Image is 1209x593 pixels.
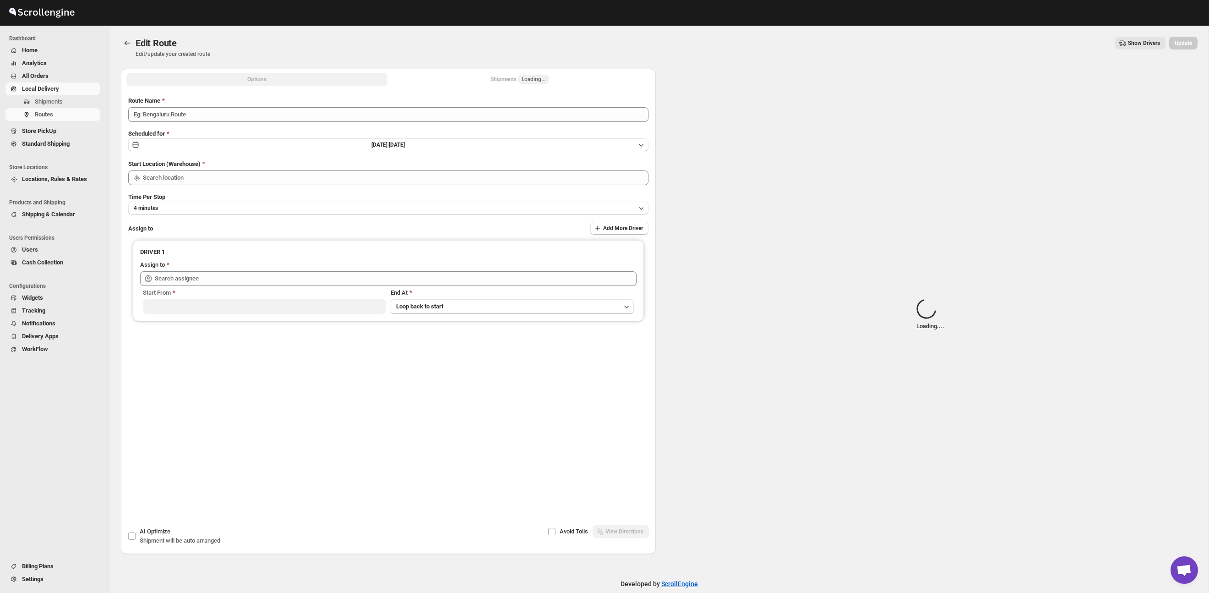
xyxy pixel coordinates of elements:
[121,37,134,49] button: Routes
[522,76,545,83] span: Loading...
[490,75,549,84] div: Shipments
[22,576,44,582] span: Settings
[22,320,55,327] span: Notifications
[5,573,100,586] button: Settings
[371,142,389,148] span: [DATE] |
[35,111,53,118] span: Routes
[5,330,100,343] button: Delivery Apps
[5,560,100,573] button: Billing Plans
[1128,39,1160,47] span: Show Drivers
[128,202,648,214] button: 4 minutes
[5,208,100,221] button: Shipping & Calendar
[134,204,158,212] span: 4 minutes
[621,579,698,588] p: Developed by
[9,164,103,171] span: Store Locations
[128,107,648,122] input: Eg: Bengaluru Route
[22,47,38,54] span: Home
[5,317,100,330] button: Notifications
[603,225,643,232] span: Add More Driver
[5,343,100,356] button: WorkFlow
[5,256,100,269] button: Cash Collection
[661,580,698,588] a: ScrollEngine
[22,346,48,352] span: WorkFlow
[9,234,103,242] span: Users Permissions
[22,72,49,79] span: All Orders
[247,76,267,83] span: Options
[143,289,171,296] span: Start From
[136,50,210,58] p: Edit/update your created route
[22,127,56,134] span: Store PickUp
[22,294,43,301] span: Widgets
[128,193,165,200] span: Time Per Stop
[5,70,100,82] button: All Orders
[22,60,47,66] span: Analytics
[5,243,100,256] button: Users
[140,260,165,269] div: Assign to
[5,95,100,108] button: Shipments
[1171,556,1198,584] div: Open chat
[5,57,100,70] button: Analytics
[128,138,648,151] button: [DATE]|[DATE]
[916,299,944,331] div: Loading... .
[128,225,153,232] span: Assign to
[155,271,637,286] input: Search assignee
[128,97,160,104] span: Route Name
[9,35,103,42] span: Dashboard
[590,222,648,235] button: Add More Driver
[22,211,75,218] span: Shipping & Calendar
[391,288,634,297] div: End At
[22,307,45,314] span: Tracking
[22,85,59,92] span: Local Delivery
[22,246,38,253] span: Users
[9,282,103,290] span: Configurations
[128,130,165,137] span: Scheduled for
[389,142,405,148] span: [DATE]
[140,537,220,544] span: Shipment will be auto arranged
[5,304,100,317] button: Tracking
[35,98,63,105] span: Shipments
[22,176,87,182] span: Locations, Rules & Rates
[22,140,70,147] span: Standard Shipping
[5,108,100,121] button: Routes
[5,173,100,186] button: Locations, Rules & Rates
[560,528,588,535] span: Avoid Tolls
[396,303,443,310] span: Loop back to start
[389,73,650,86] button: Selected Shipments
[9,199,103,206] span: Products and Shipping
[121,89,656,435] div: All Route Options
[140,528,170,535] span: AI Optimize
[22,563,54,570] span: Billing Plans
[5,291,100,304] button: Widgets
[126,73,387,86] button: All Route Options
[22,333,59,340] span: Delivery Apps
[1115,37,1165,49] button: Show Drivers
[22,259,63,266] span: Cash Collection
[391,299,634,314] button: Loop back to start
[140,247,637,257] h3: DRIVER 1
[143,170,648,185] input: Search location
[136,38,177,49] span: Edit Route
[128,160,201,167] span: Start Location (Warehouse)
[5,44,100,57] button: Home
